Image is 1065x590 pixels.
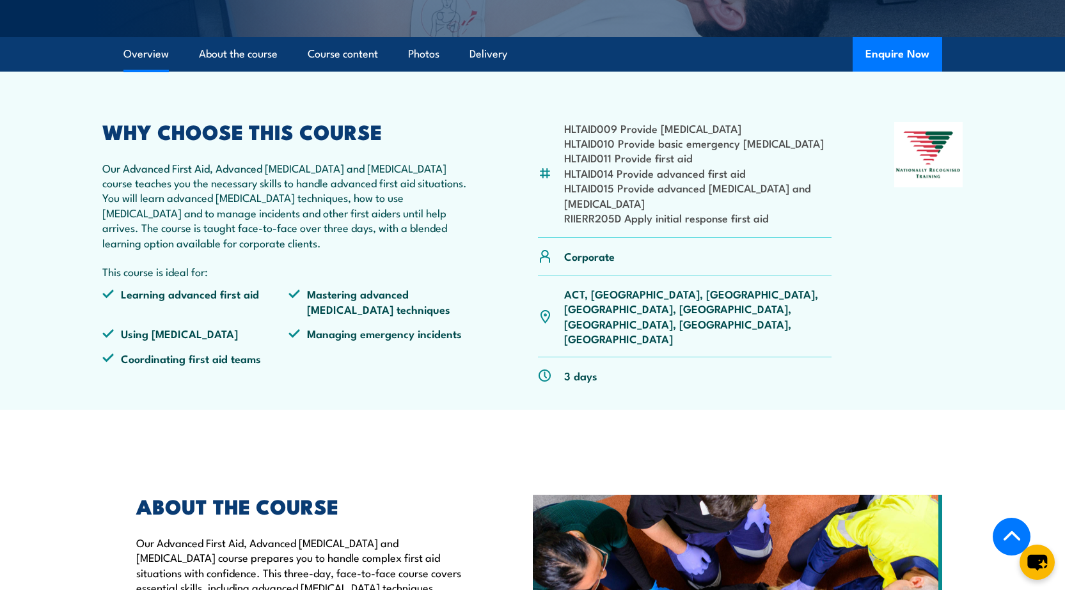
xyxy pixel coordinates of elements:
p: Our Advanced First Aid, Advanced [MEDICAL_DATA] and [MEDICAL_DATA] course teaches you the necessa... [102,160,476,250]
a: About the course [199,37,278,71]
img: Nationally Recognised Training logo. [894,122,963,187]
li: RIIERR205D Apply initial response first aid [564,210,832,225]
h2: ABOUT THE COURSE [136,497,474,515]
h2: WHY CHOOSE THIS COURSE [102,122,476,140]
li: HLTAID009 Provide [MEDICAL_DATA] [564,121,832,136]
p: Corporate [564,249,615,263]
p: ACT, [GEOGRAPHIC_DATA], [GEOGRAPHIC_DATA], [GEOGRAPHIC_DATA], [GEOGRAPHIC_DATA], [GEOGRAPHIC_DATA... [564,286,832,346]
li: HLTAID014 Provide advanced first aid [564,166,832,180]
a: Delivery [469,37,507,71]
li: Learning advanced first aid [102,286,289,316]
li: Using [MEDICAL_DATA] [102,326,289,341]
a: Overview [123,37,169,71]
button: chat-button [1020,545,1055,580]
p: 3 days [564,368,597,383]
p: This course is ideal for: [102,264,476,279]
li: Coordinating first aid teams [102,351,289,366]
li: HLTAID011 Provide first aid [564,150,832,165]
a: Course content [308,37,378,71]
li: Managing emergency incidents [288,326,475,341]
li: HLTAID010 Provide basic emergency [MEDICAL_DATA] [564,136,832,150]
li: Mastering advanced [MEDICAL_DATA] techniques [288,286,475,316]
li: HLTAID015 Provide advanced [MEDICAL_DATA] and [MEDICAL_DATA] [564,180,832,210]
button: Enquire Now [853,37,942,72]
a: Photos [408,37,439,71]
